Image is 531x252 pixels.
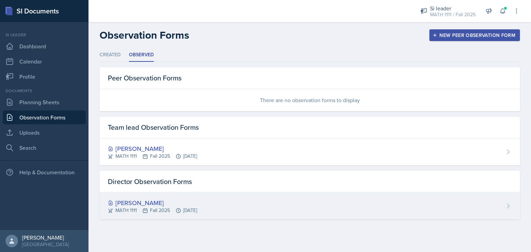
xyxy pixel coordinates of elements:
[3,39,86,53] a: Dashboard
[430,4,476,12] div: Si leader
[100,138,520,165] a: [PERSON_NAME] MATH 1111Fall 2025[DATE]
[108,198,197,207] div: [PERSON_NAME]
[429,29,520,41] button: New Peer Observation Form
[434,32,515,38] div: New Peer Observation Form
[100,89,520,111] div: There are no observation forms to display
[100,29,189,41] h2: Observation Forms
[22,234,69,241] div: [PERSON_NAME]
[100,171,520,193] div: Director Observation Forms
[3,70,86,84] a: Profile
[100,67,520,89] div: Peer Observation Forms
[100,193,520,220] a: [PERSON_NAME] MATH 1111Fall 2025[DATE]
[3,32,86,38] div: Si leader
[108,153,197,160] div: MATH 1111 Fall 2025 [DATE]
[129,48,154,62] li: Observed
[3,55,86,68] a: Calendar
[3,165,86,179] div: Help & Documentation
[100,117,520,138] div: Team lead Observation Forms
[430,11,476,18] div: MATH 1111 / Fall 2025
[3,95,86,109] a: Planning Sheets
[100,48,121,62] li: Created
[3,126,86,139] a: Uploads
[22,241,69,248] div: [GEOGRAPHIC_DATA]
[3,110,86,124] a: Observation Forms
[3,88,86,94] div: Documents
[108,144,197,153] div: [PERSON_NAME]
[108,207,197,214] div: MATH 1111 Fall 2025 [DATE]
[3,141,86,155] a: Search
